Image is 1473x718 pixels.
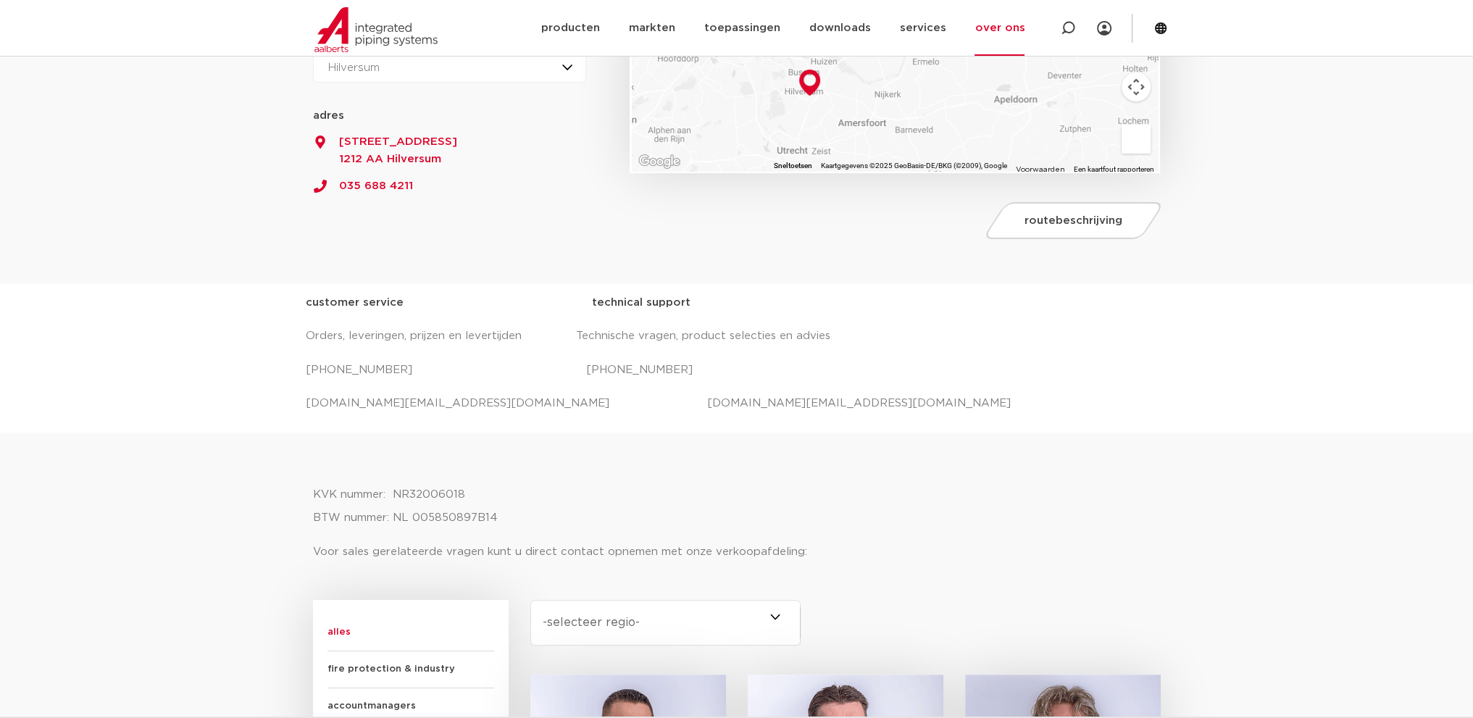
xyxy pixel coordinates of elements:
[635,152,683,171] a: Dit gebied openen in Google Maps (er wordt een nieuw venster geopend)
[1025,215,1122,226] span: routebeschrijving
[327,651,494,688] span: fire protection & industry
[328,62,380,73] span: Hilversum
[1122,72,1151,101] button: Bedieningsopties voor de kaartweergave
[306,297,690,308] strong: customer service technical support
[313,540,1161,564] p: Voor sales gerelateerde vragen kunt u direct contact opnemen met onze verkoopafdeling:
[635,152,683,171] img: Google
[306,392,1168,415] p: [DOMAIN_NAME][EMAIL_ADDRESS][DOMAIN_NAME] [DOMAIN_NAME][EMAIL_ADDRESS][DOMAIN_NAME]
[1015,166,1064,173] a: Voorwaarden (wordt geopend in een nieuw tabblad)
[982,202,1165,239] a: routebeschrijving
[306,359,1168,382] p: [PHONE_NUMBER] [PHONE_NUMBER]
[773,161,811,171] button: Sneltoetsen
[327,614,494,651] span: alles
[306,325,1168,348] p: Orders, leveringen, prijzen en levertijden Technische vragen, product selecties en advies
[1122,125,1151,154] button: Sleep Pegman de kaart op om Street View te openen
[313,483,1161,530] p: KVK nummer: NR32006018 BTW nummer: NL 005850897B14
[1073,165,1153,173] a: Een kaartfout rapporteren
[820,162,1006,170] span: Kaartgegevens ©2025 GeoBasis-DE/BKG (©2009), Google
